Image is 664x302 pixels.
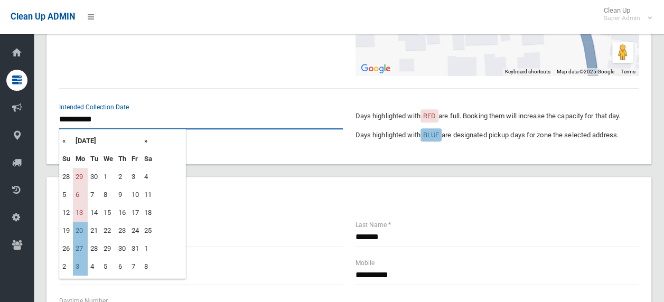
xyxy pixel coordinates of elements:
td: 19 [60,222,73,240]
td: 17 [129,204,142,222]
td: 16 [116,204,129,222]
td: 14 [88,204,101,222]
span: Map data ©2025 Google [557,69,614,74]
td: 25 [142,222,155,240]
td: 3 [73,258,88,276]
td: 1 [101,168,116,186]
th: [DATE] [73,132,142,150]
td: 5 [101,258,116,276]
th: Tu [88,150,101,168]
th: Mo [73,150,88,168]
img: Google [358,62,393,76]
td: 29 [73,168,88,186]
button: Keyboard shortcuts [505,68,550,76]
td: 2 [116,168,129,186]
td: 20 [73,222,88,240]
small: Super Admin [604,14,640,22]
span: Clean Up [598,6,651,22]
td: 31 [129,240,142,258]
td: 28 [88,240,101,258]
a: Terms (opens in new tab) [621,69,635,74]
td: 4 [88,258,101,276]
th: « [60,132,73,150]
td: 4 [142,168,155,186]
header: Personal Details [46,181,149,201]
td: 7 [88,186,101,204]
td: 8 [142,258,155,276]
td: 21 [88,222,101,240]
td: 6 [116,258,129,276]
td: 30 [88,168,101,186]
td: 22 [101,222,116,240]
span: RED [423,112,436,120]
p: Days highlighted with are full. Booking them will increase the capacity for that day. [356,110,639,122]
td: 12 [60,204,73,222]
td: 15 [101,204,116,222]
td: 5 [60,186,73,204]
th: Su [60,150,73,168]
th: » [142,132,155,150]
td: 29 [101,240,116,258]
td: 24 [129,222,142,240]
button: Drag Pegman onto the map to open Street View [612,42,633,63]
td: 10 [129,186,142,204]
th: We [101,150,116,168]
td: 6 [73,186,88,204]
p: Days highlighted with are designated pickup days for zone the selected address. [356,129,639,141]
th: Sa [142,150,155,168]
td: 13 [73,204,88,222]
span: Clean Up ADMIN [11,12,75,22]
td: 26 [60,240,73,258]
th: Th [116,150,129,168]
td: 23 [116,222,129,240]
td: 2 [60,258,73,276]
td: 7 [129,258,142,276]
td: 28 [60,168,73,186]
a: Open this area in Google Maps (opens a new window) [358,62,393,76]
th: Fr [129,150,142,168]
td: 11 [142,186,155,204]
td: 30 [116,240,129,258]
td: 1 [142,240,155,258]
td: 3 [129,168,142,186]
td: 18 [142,204,155,222]
td: 27 [73,240,88,258]
td: 8 [101,186,116,204]
td: 9 [116,186,129,204]
span: BLUE [423,131,439,139]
